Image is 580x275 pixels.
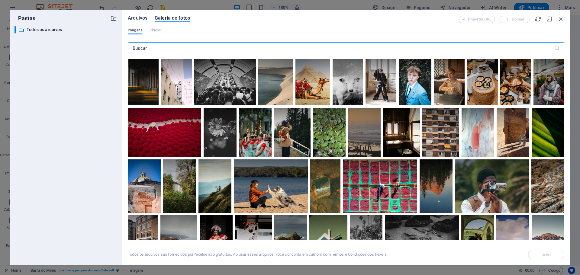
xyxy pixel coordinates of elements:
[535,16,541,22] i: Recarregar
[128,27,142,34] span: Imagens
[331,252,387,257] a: Termos e Condições dos Pexels
[128,252,388,257] div: Todos os arquivos são fornecidos por e são gratuitos. Ao usar esses arquivos, você concorda em cu...
[546,16,553,22] i: Minimizar
[558,16,564,22] i: Fechar
[155,14,190,22] span: Galeria de fotos
[128,42,554,54] input: Buscar
[14,14,35,22] p: Pastas
[528,250,564,259] span: Selecione um arquivo primeiro
[27,26,106,33] p: Todos os arquivos
[128,14,147,22] span: Arquivos
[193,252,205,257] a: Pexels
[110,15,117,22] i: Criar nova pasta
[150,27,161,34] span: Este tipo de arquivo não é suportado por este elemento
[14,26,16,34] div: ​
